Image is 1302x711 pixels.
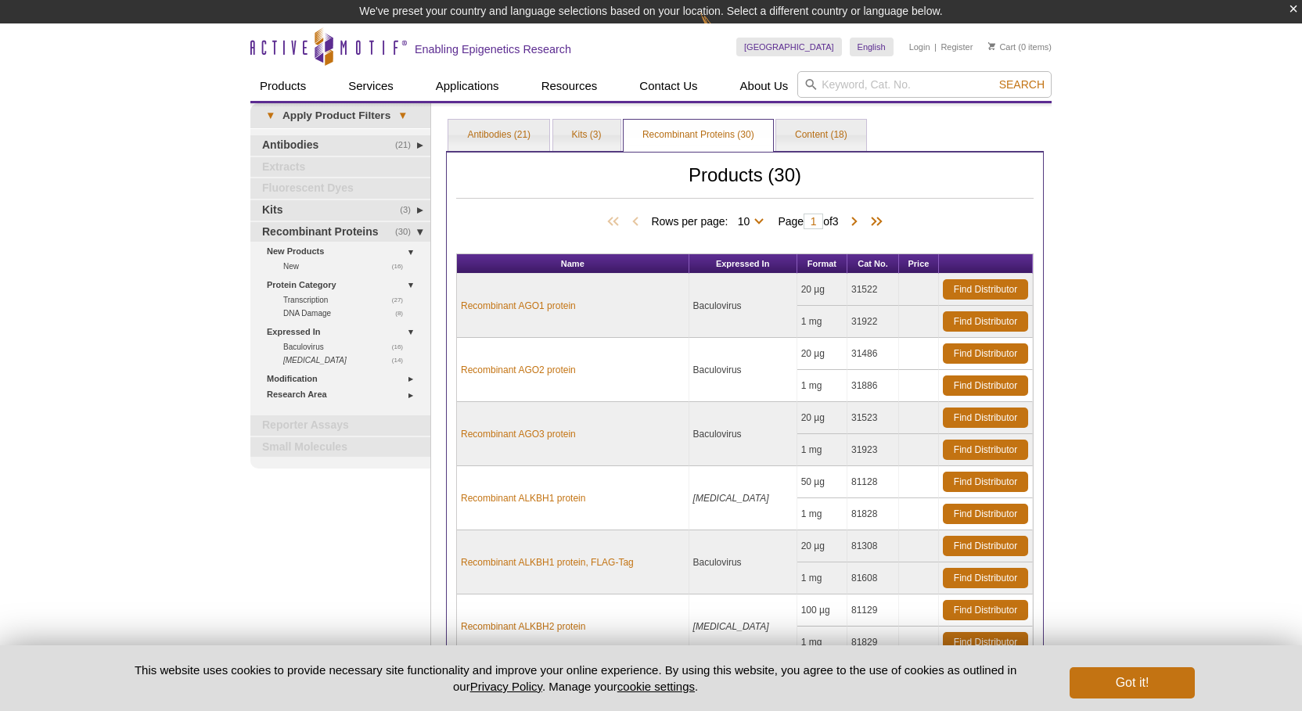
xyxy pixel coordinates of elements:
[392,260,412,273] span: (16)
[847,627,899,659] td: 81829
[395,307,412,320] span: (8)
[461,491,585,505] a: Recombinant ALKBH1 protein
[689,530,797,594] td: Baculovirus
[943,504,1028,524] a: Find Distributor
[250,200,430,221] a: (3)Kits
[776,120,866,151] a: Content (18)
[797,370,847,402] td: 1 mg
[833,215,839,228] span: 3
[941,41,973,52] a: Register
[797,274,847,306] td: 20 µg
[107,662,1044,695] p: This website uses cookies to provide necessary site functionality and improve your online experie...
[250,157,430,178] a: Extracts
[628,214,643,230] span: Previous Page
[456,168,1034,199] h2: Products (30)
[689,274,797,338] td: Baculovirus
[847,530,899,562] td: 81308
[250,71,315,101] a: Products
[250,178,430,199] a: Fluorescent Dyes
[999,78,1045,91] span: Search
[847,434,899,466] td: 31923
[934,38,937,56] li: |
[797,338,847,370] td: 20 µg
[943,375,1028,396] a: Find Distributor
[943,568,1028,588] a: Find Distributor
[267,277,421,293] a: Protein Category
[909,41,930,52] a: Login
[693,621,769,632] i: [MEDICAL_DATA]
[847,402,899,434] td: 31523
[797,594,847,627] td: 100 µg
[392,340,412,354] span: (16)
[470,680,542,693] a: Privacy Policy
[943,408,1028,428] a: Find Distributor
[392,293,412,307] span: (27)
[847,274,899,306] td: 31522
[283,340,412,354] a: (16)Baculovirus
[390,109,415,123] span: ▾
[651,213,770,228] span: Rows per page:
[988,38,1052,56] li: (0 items)
[267,324,421,340] a: Expressed In
[847,594,899,627] td: 81129
[250,222,430,242] a: (30)Recombinant Proteins
[426,71,509,101] a: Applications
[267,386,421,403] a: Research Area
[988,42,995,50] img: Your Cart
[847,306,899,338] td: 31922
[731,71,798,101] a: About Us
[797,254,847,274] th: Format
[847,562,899,594] td: 81608
[461,619,585,634] a: Recombinant ALKBH2 protein
[395,222,419,242] span: (30)
[700,12,742,48] img: Change Here
[797,562,847,594] td: 1 mg
[250,103,430,128] a: ▾Apply Product Filters▾
[283,293,412,307] a: (27)Transcription
[448,120,549,151] a: Antibodies (21)
[847,214,862,230] span: Next Page
[461,363,576,377] a: Recombinant AGO2 protein
[943,279,1028,300] a: Find Distributor
[250,135,430,156] a: (21)Antibodies
[267,243,421,260] a: New Products
[943,440,1028,460] a: Find Distributor
[847,254,899,274] th: Cat No.
[461,427,576,441] a: Recombinant AGO3 protein
[630,71,707,101] a: Contact Us
[258,109,282,123] span: ▾
[461,299,576,313] a: Recombinant AGO1 protein
[283,260,412,273] a: (16)New
[994,77,1049,92] button: Search
[617,680,695,693] button: cookie settings
[693,493,769,504] i: [MEDICAL_DATA]
[862,214,886,230] span: Last Page
[532,71,607,101] a: Resources
[736,38,842,56] a: [GEOGRAPHIC_DATA]
[283,307,412,320] a: (8)DNA Damage
[943,632,1028,652] a: Find Distributor
[250,415,430,436] a: Reporter Assays
[797,627,847,659] td: 1 mg
[847,370,899,402] td: 31886
[943,311,1028,332] a: Find Distributor
[400,200,419,221] span: (3)
[797,71,1052,98] input: Keyword, Cat. No.
[797,498,847,530] td: 1 mg
[250,437,430,458] a: Small Molecules
[847,498,899,530] td: 81828
[988,41,1016,52] a: Cart
[339,71,403,101] a: Services
[797,306,847,338] td: 1 mg
[604,214,628,230] span: First Page
[943,343,1028,364] a: Find Distributor
[267,371,421,387] a: Modification
[395,135,419,156] span: (21)
[689,254,797,274] th: Expressed In
[624,120,773,151] a: Recombinant Proteins (30)
[797,402,847,434] td: 20 µg
[850,38,894,56] a: English
[797,530,847,562] td: 20 µg
[899,254,939,274] th: Price
[1070,667,1195,698] button: Got it!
